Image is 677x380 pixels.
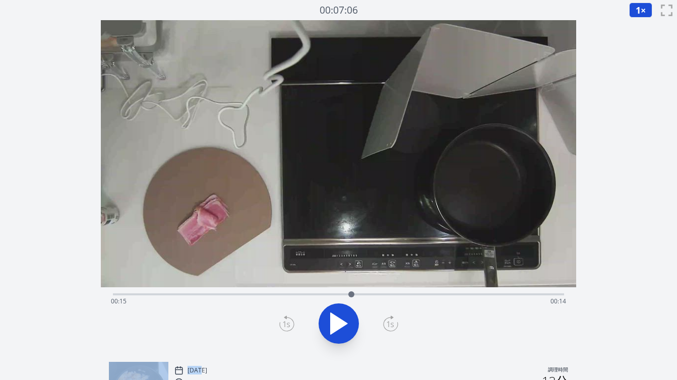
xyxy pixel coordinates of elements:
[188,366,207,374] font: [DATE]
[629,3,652,18] button: 1×
[636,4,641,16] font: 1
[111,297,127,305] font: 00:15
[550,297,566,305] font: 00:14
[320,3,358,17] font: 00:07:06
[548,366,568,373] font: 調理時間
[641,4,646,16] font: ×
